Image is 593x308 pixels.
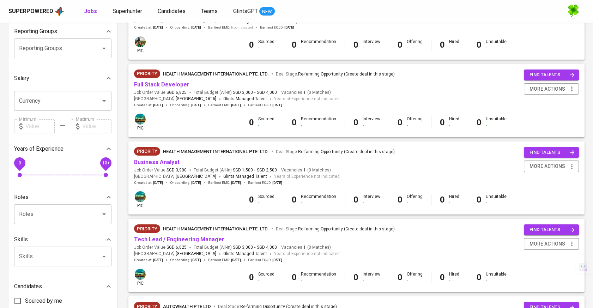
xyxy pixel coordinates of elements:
[258,39,274,51] div: Sourced
[249,195,254,205] b: 0
[257,167,277,173] span: SGD 2,500
[486,116,507,128] div: Unsuitable
[163,226,269,231] span: HEALTH MANAGEMENT INTERNATIONAL PTE. LTD.
[25,297,62,305] span: Sourced by me
[292,195,297,205] b: 0
[134,113,146,131] div: pic
[449,122,459,128] div: -
[284,25,294,30] span: [DATE]
[272,103,282,108] span: [DATE]
[248,103,282,108] span: Earliest ECJD :
[176,173,216,180] span: [GEOGRAPHIC_DATA]
[167,90,187,96] span: SGD 6,825
[135,36,146,47] img: eva@glints.com
[524,224,579,235] button: find talents
[134,191,146,209] div: pic
[134,25,163,30] span: Created at :
[258,122,274,128] div: -
[233,244,253,250] span: SGD 3,000
[134,147,160,156] div: New Job received from Demand Team
[440,272,445,282] b: 0
[486,271,507,283] div: Unsuitable
[135,114,146,125] img: a5d44b89-0c59-4c54-99d0-a63b29d42bd3.jpg
[276,72,395,77] span: Deal Stage :
[258,271,274,283] div: Sourced
[208,258,241,262] span: Earliest EMD :
[301,45,336,51] div: -
[134,244,187,250] span: Job Order Value
[272,180,282,185] span: [DATE]
[153,103,163,108] span: [DATE]
[134,224,160,233] div: New Job received from Demand Team
[477,272,482,282] b: 0
[163,149,269,154] span: HEALTH MANAGEMENT INTERNATIONAL PTE. LTD.
[191,258,201,262] span: [DATE]
[477,117,482,127] b: 0
[170,258,201,262] span: Onboarding :
[449,200,459,206] div: -
[208,25,253,30] span: Earliest EMD :
[134,81,189,88] a: Full Stack Developer
[292,272,297,282] b: 0
[272,258,282,262] span: [DATE]
[486,200,507,206] div: -
[99,252,109,261] button: Open
[302,167,306,173] span: 1
[353,40,358,50] b: 0
[233,90,253,96] span: SGD 3,000
[158,7,187,16] a: Candidates
[208,180,241,185] span: Earliest EMD :
[407,45,423,51] div: -
[14,142,111,156] div: Years of Experience
[134,96,216,103] span: [GEOGRAPHIC_DATA] ,
[134,225,160,232] span: Priority
[524,83,579,95] button: more actions
[14,282,42,291] p: Candidates
[281,90,331,96] span: Vacancies ( 0 Matches )
[84,7,98,16] a: Jobs
[530,85,565,93] span: more actions
[14,279,111,294] div: Candidates
[249,272,254,282] b: 0
[353,195,358,205] b: 0
[8,7,53,16] div: Superpowered
[486,277,507,283] div: -
[176,250,216,258] span: [GEOGRAPHIC_DATA]
[407,39,423,51] div: Offering
[14,27,57,36] p: Reporting Groups
[194,167,277,173] span: Total Budget (All-In)
[25,119,55,133] input: Value
[102,160,109,165] span: 10+
[14,71,111,85] div: Salary
[259,8,275,15] span: NEW
[134,258,163,262] span: Created at :
[477,40,482,50] b: 0
[363,277,380,283] div: -
[298,149,395,154] span: Re-farming Opportunity (Create deal in this stage)
[14,74,29,83] p: Salary
[248,180,282,185] span: Earliest ECJD :
[176,96,216,103] span: [GEOGRAPHIC_DATA]
[14,235,28,244] p: Skills
[398,117,403,127] b: 0
[14,193,29,201] p: Roles
[134,159,180,165] a: Business Analyst
[260,25,294,30] span: Earliest ECJD :
[14,145,63,153] p: Years of Experience
[134,70,160,78] div: New Job received from Demand Team
[231,180,241,185] span: [DATE]
[398,272,403,282] b: 0
[8,6,64,17] a: Superpoweredapp logo
[449,39,459,51] div: Hired
[276,227,395,231] span: Deal Stage :
[201,7,219,16] a: Teams
[301,39,336,51] div: Recommendation
[363,194,380,206] div: Interview
[14,190,111,204] div: Roles
[440,117,445,127] b: 0
[55,6,64,17] img: app logo
[254,167,255,173] span: -
[134,148,160,155] span: Priority
[223,251,267,256] span: Glints Managed Talent
[449,277,459,283] div: -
